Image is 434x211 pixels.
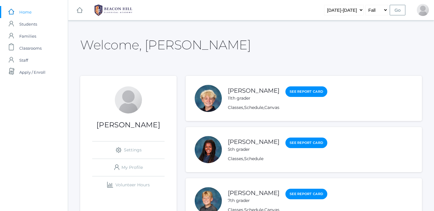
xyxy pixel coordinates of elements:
a: Classes [228,105,243,110]
a: Schedule [244,105,263,110]
a: See Report Card [285,138,327,148]
span: Classrooms [19,42,42,54]
a: Classes [228,156,243,161]
div: Anna Hosking [417,4,429,16]
span: Students [19,18,37,30]
div: Landon Hosking [195,85,222,112]
a: Settings [92,141,165,159]
h2: Welcome, [PERSON_NAME] [80,38,251,52]
a: [PERSON_NAME] [228,87,279,94]
div: , [228,156,327,162]
span: Families [19,30,36,42]
a: Volunteer Hours [92,176,165,194]
a: See Report Card [285,189,327,199]
div: 5th grader [228,146,279,153]
a: My Profile [92,159,165,176]
a: Canvas [264,105,279,110]
div: 11th grader [228,95,279,101]
span: Staff [19,54,28,66]
span: Home [19,6,32,18]
a: [PERSON_NAME] [228,189,279,197]
a: [PERSON_NAME] [228,138,279,145]
img: BHCALogos-05-308ed15e86a5a0abce9b8dd61676a3503ac9727e845dece92d48e8588c001991.png [91,3,136,18]
input: Go [390,5,405,15]
span: Apply / Enroll [19,66,46,78]
div: , , [228,104,327,111]
div: Anna Hosking [115,86,142,113]
h1: [PERSON_NAME] [80,121,177,129]
div: Norah Hosking [195,136,222,163]
div: 7th grader [228,197,279,204]
a: See Report Card [285,86,327,97]
a: Schedule [244,156,263,161]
